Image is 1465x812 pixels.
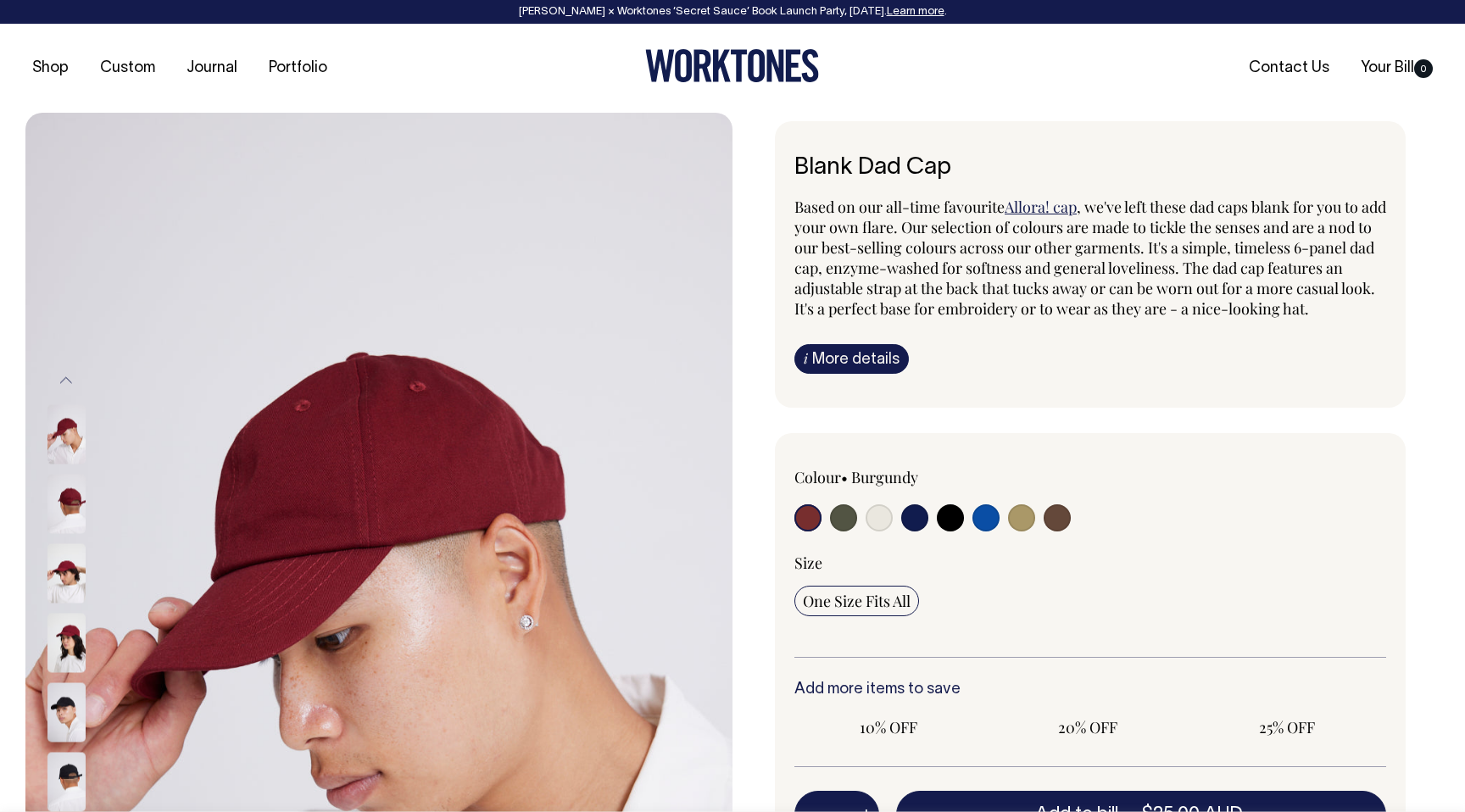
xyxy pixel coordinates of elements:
[47,753,86,812] img: black
[93,54,162,82] a: Custom
[47,683,86,742] img: black
[53,362,79,400] button: Previous
[887,7,944,17] a: Learn more
[1242,54,1336,82] a: Contact Us
[47,544,86,603] img: burgundy
[794,681,1386,698] h6: Add more items to save
[794,586,919,616] input: One Size Fits All
[25,54,75,82] a: Shop
[1414,59,1433,78] span: 0
[794,155,1386,181] h6: Blank Dad Cap
[794,467,1031,487] div: Colour
[1005,197,1077,217] a: Allora! cap
[841,467,848,487] span: •
[262,54,334,82] a: Portfolio
[803,717,975,737] span: 10% OFF
[1192,712,1381,742] input: 25% OFF
[794,197,1386,319] span: , we've left these dad caps blank for you to add your own flare. Our selection of colours are mad...
[1200,717,1373,737] span: 25% OFF
[794,553,1386,573] div: Size
[804,349,808,367] span: i
[1002,717,1174,737] span: 20% OFF
[803,591,911,611] span: One Size Fits All
[1354,54,1440,82] a: Your Bill0
[794,344,909,374] a: iMore details
[47,614,86,673] img: burgundy
[180,54,244,82] a: Journal
[47,405,86,464] img: burgundy
[851,467,918,487] label: Burgundy
[994,712,1183,742] input: 20% OFF
[794,197,1005,217] span: Based on our all-time favourite
[17,6,1448,18] div: [PERSON_NAME] × Worktones ‘Secret Sauce’ Book Launch Party, [DATE]. .
[47,475,86,534] img: burgundy
[794,712,983,742] input: 10% OFF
